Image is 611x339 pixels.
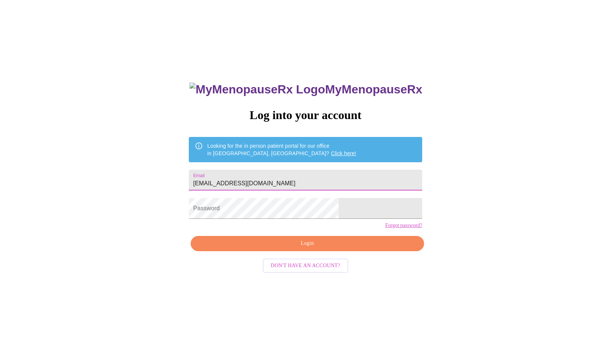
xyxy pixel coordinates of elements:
span: Login [199,239,416,248]
h3: Log into your account [189,108,422,122]
a: Don't have an account? [261,262,350,268]
button: Login [191,236,424,251]
img: MyMenopauseRx Logo [190,83,325,96]
div: Looking for the in person patient portal for our office in [GEOGRAPHIC_DATA], [GEOGRAPHIC_DATA]? [207,139,356,160]
span: Don't have an account? [271,261,340,271]
h3: MyMenopauseRx [190,83,422,96]
a: Click here! [331,150,356,156]
a: Forgot password? [385,223,422,228]
button: Don't have an account? [263,259,349,273]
